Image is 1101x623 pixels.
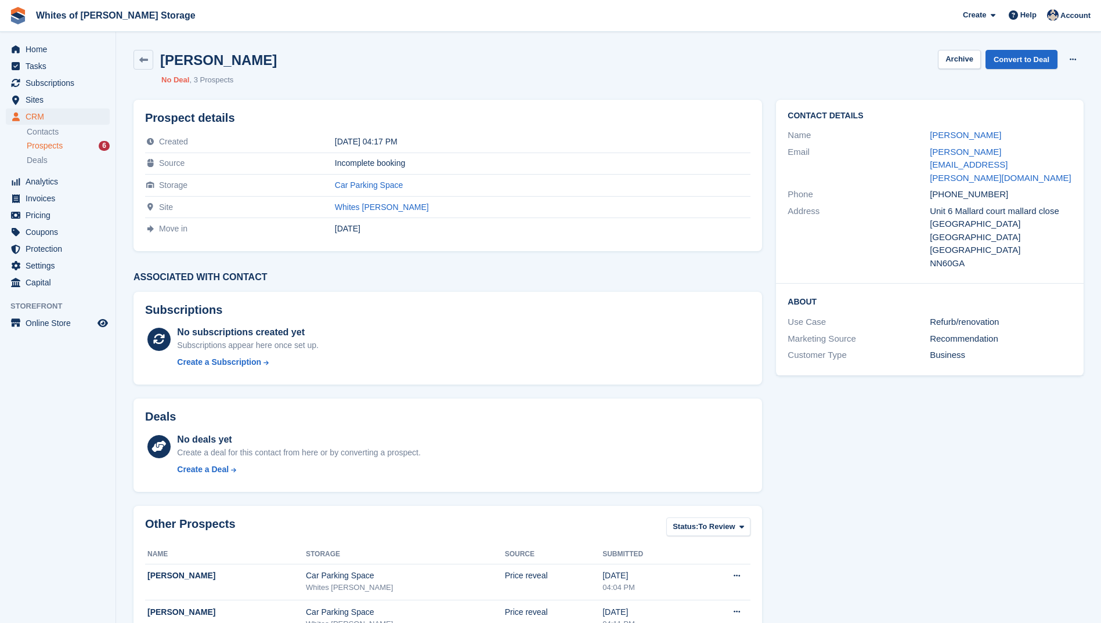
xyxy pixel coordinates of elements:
a: menu [6,108,110,125]
a: [PERSON_NAME] [930,130,1001,140]
a: menu [6,173,110,190]
span: Deals [27,155,48,166]
span: Prospects [27,140,63,151]
div: No deals yet [177,433,420,447]
a: Contacts [27,126,110,137]
img: stora-icon-8386f47178a22dfd0bd8f6a31ec36ba5ce8667c1dd55bd0f319d3a0aa187defe.svg [9,7,27,24]
button: Status: To Review [666,517,750,537]
a: Convert to Deal [986,50,1057,69]
div: [GEOGRAPHIC_DATA] [930,244,1072,257]
div: Create a deal for this contact from here or by converting a prospect. [177,447,420,459]
div: 04:04 PM [602,582,695,593]
a: Create a Deal [177,463,420,476]
div: [PERSON_NAME] [147,570,306,582]
a: Create a Subscription [177,356,319,368]
div: Phone [788,188,930,201]
div: Use Case [788,316,930,329]
span: Pricing [26,207,95,223]
div: [PERSON_NAME] [147,606,306,618]
a: menu [6,58,110,74]
li: No Deal [161,74,189,86]
a: menu [6,315,110,331]
th: Storage [306,545,505,564]
span: Help [1020,9,1037,21]
h2: Contact Details [788,111,1072,121]
h2: Deals [145,410,176,423]
a: menu [6,190,110,207]
a: menu [6,92,110,108]
div: [GEOGRAPHIC_DATA] [930,231,1072,244]
span: Subscriptions [26,75,95,91]
div: Price reveal [505,570,603,582]
a: Preview store [96,316,110,330]
span: Status: [673,521,698,533]
span: Created [159,137,188,146]
div: Car Parking Space [306,570,505,582]
a: [PERSON_NAME][EMAIL_ADDRESS][PERSON_NAME][DOMAIN_NAME] [930,147,1071,183]
div: Incomplete booking [335,158,751,168]
span: Site [159,202,173,212]
div: Whites [PERSON_NAME] [306,582,505,593]
div: Unit 6 Mallard court mallard close [GEOGRAPHIC_DATA] [930,205,1072,231]
div: [DATE] [602,570,695,582]
h2: [PERSON_NAME] [160,52,277,68]
a: menu [6,224,110,240]
a: Car Parking Space [335,180,403,190]
h2: Prospect details [145,111,750,125]
span: Settings [26,258,95,274]
div: No subscriptions created yet [177,325,319,339]
th: Source [505,545,603,564]
button: Archive [938,50,981,69]
th: Name [145,545,306,564]
div: Recommendation [930,332,1072,346]
span: Move in [159,224,187,233]
img: Wendy [1047,9,1059,21]
a: menu [6,274,110,291]
h2: Subscriptions [145,303,750,317]
span: CRM [26,108,95,125]
span: Protection [26,241,95,257]
div: Create a Deal [177,463,229,476]
a: menu [6,258,110,274]
h2: About [788,295,1072,307]
div: Name [788,129,930,142]
div: NN60GA [930,257,1072,270]
a: Whites [PERSON_NAME] [335,202,429,212]
span: Account [1060,10,1091,21]
span: Sites [26,92,95,108]
span: Capital [26,274,95,291]
span: Source [159,158,185,168]
li: 3 Prospects [189,74,233,86]
div: Marketing Source [788,332,930,346]
a: menu [6,75,110,91]
th: Submitted [602,545,695,564]
span: Analytics [26,173,95,190]
div: Address [788,205,930,270]
div: [DATE] [602,606,695,618]
h3: Associated with contact [133,272,762,282]
div: [PHONE_NUMBER] [930,188,1072,201]
span: Online Store [26,315,95,331]
div: 6 [99,141,110,151]
div: Price reveal [505,606,603,618]
div: Subscriptions appear here once set up. [177,339,319,352]
a: Deals [27,154,110,166]
div: Customer Type [788,349,930,362]
span: Storefront [10,300,115,312]
h2: Other Prospects [145,517,236,539]
span: Tasks [26,58,95,74]
span: Invoices [26,190,95,207]
div: [DATE] 04:17 PM [335,137,751,146]
a: menu [6,41,110,57]
a: menu [6,207,110,223]
div: Create a Subscription [177,356,261,368]
div: Refurb/renovation [930,316,1072,329]
span: Coupons [26,224,95,240]
span: Home [26,41,95,57]
div: Car Parking Space [306,606,505,618]
span: Create [963,9,986,21]
a: Whites of [PERSON_NAME] Storage [31,6,200,25]
a: menu [6,241,110,257]
div: Business [930,349,1072,362]
div: [DATE] [335,224,751,233]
